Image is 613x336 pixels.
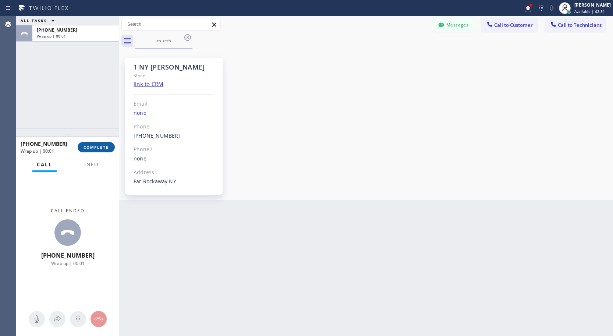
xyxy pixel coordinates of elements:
div: Address [134,168,214,177]
div: Since: [134,71,214,80]
button: COMPLETE [78,142,115,152]
button: Call to Customer [481,18,538,32]
button: Info [80,158,103,172]
span: Wrap up | 00:01 [21,148,54,154]
span: Wrap up | 00:01 [51,260,85,266]
span: Available | 42:31 [574,9,605,14]
span: ALL TASKS [21,18,47,23]
button: Hang up [91,311,107,327]
a: [PHONE_NUMBER] [134,132,180,139]
div: Far Rockaway NY [134,177,214,186]
div: none [134,109,214,117]
span: [PHONE_NUMBER] [37,27,77,33]
input: Search [122,18,220,30]
span: Wrap up | 00:01 [37,33,66,39]
span: [PHONE_NUMBER] [21,140,67,147]
span: Call ended [51,208,85,214]
div: Phone2 [134,145,214,154]
button: Open directory [49,311,65,327]
div: none [134,155,214,163]
button: Mute [546,3,557,13]
a: link to CRM [134,80,163,88]
span: Info [84,161,99,168]
div: to_tech [136,38,192,43]
span: [PHONE_NUMBER] [41,251,95,259]
button: Open dialpad [70,311,86,327]
button: Mute [29,311,45,327]
div: Email [134,100,214,108]
div: 1 NY [PERSON_NAME] [134,63,214,71]
button: Messages [433,18,474,32]
span: Call to Technicians [558,22,602,28]
span: COMPLETE [84,145,109,150]
button: ALL TASKS [16,16,62,25]
div: Phone [134,123,214,131]
div: [PERSON_NAME] [574,2,611,8]
button: Call [32,158,57,172]
span: Call to Customer [494,22,533,28]
span: Call [37,161,52,168]
button: Call to Technicians [545,18,606,32]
